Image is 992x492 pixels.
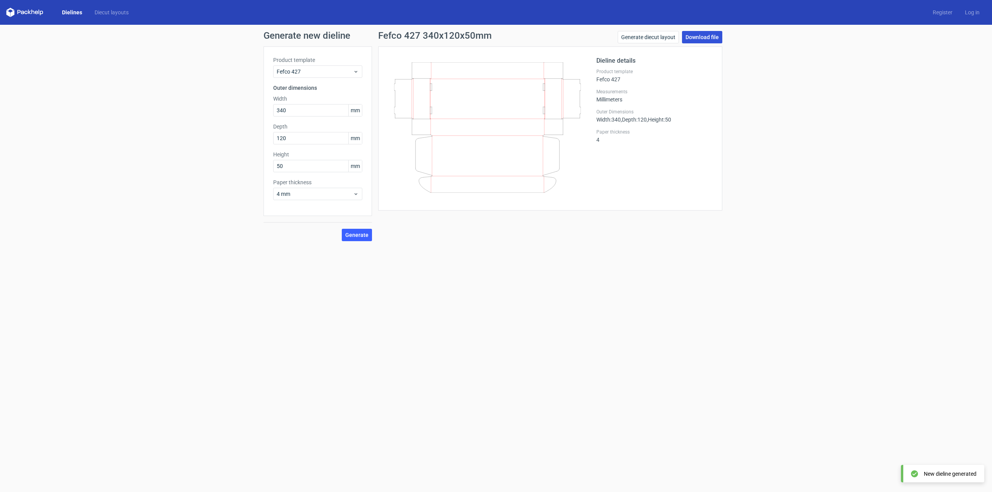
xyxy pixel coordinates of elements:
[273,95,362,103] label: Width
[621,117,647,123] span: , Depth : 120
[56,9,88,16] a: Dielines
[596,129,713,135] label: Paper thickness
[273,123,362,130] label: Depth
[348,132,362,144] span: mm
[348,160,362,172] span: mm
[273,84,362,92] h3: Outer dimensions
[273,56,362,64] label: Product template
[596,56,713,65] h2: Dieline details
[647,117,671,123] span: , Height : 50
[596,69,713,75] label: Product template
[273,151,362,158] label: Height
[959,9,986,16] a: Log in
[348,105,362,116] span: mm
[618,31,679,43] a: Generate diecut layout
[596,89,713,103] div: Millimeters
[277,190,353,198] span: 4 mm
[342,229,372,241] button: Generate
[596,89,713,95] label: Measurements
[88,9,135,16] a: Diecut layouts
[682,31,722,43] a: Download file
[924,470,976,478] div: New dieline generated
[596,129,713,143] div: 4
[345,232,369,238] span: Generate
[927,9,959,16] a: Register
[273,178,362,186] label: Paper thickness
[263,31,728,40] h1: Generate new dieline
[596,109,713,115] label: Outer Dimensions
[277,68,353,75] span: Fefco 427
[596,117,621,123] span: Width : 340
[596,69,713,82] div: Fefco 427
[378,31,492,40] h1: Fefco 427 340x120x50mm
